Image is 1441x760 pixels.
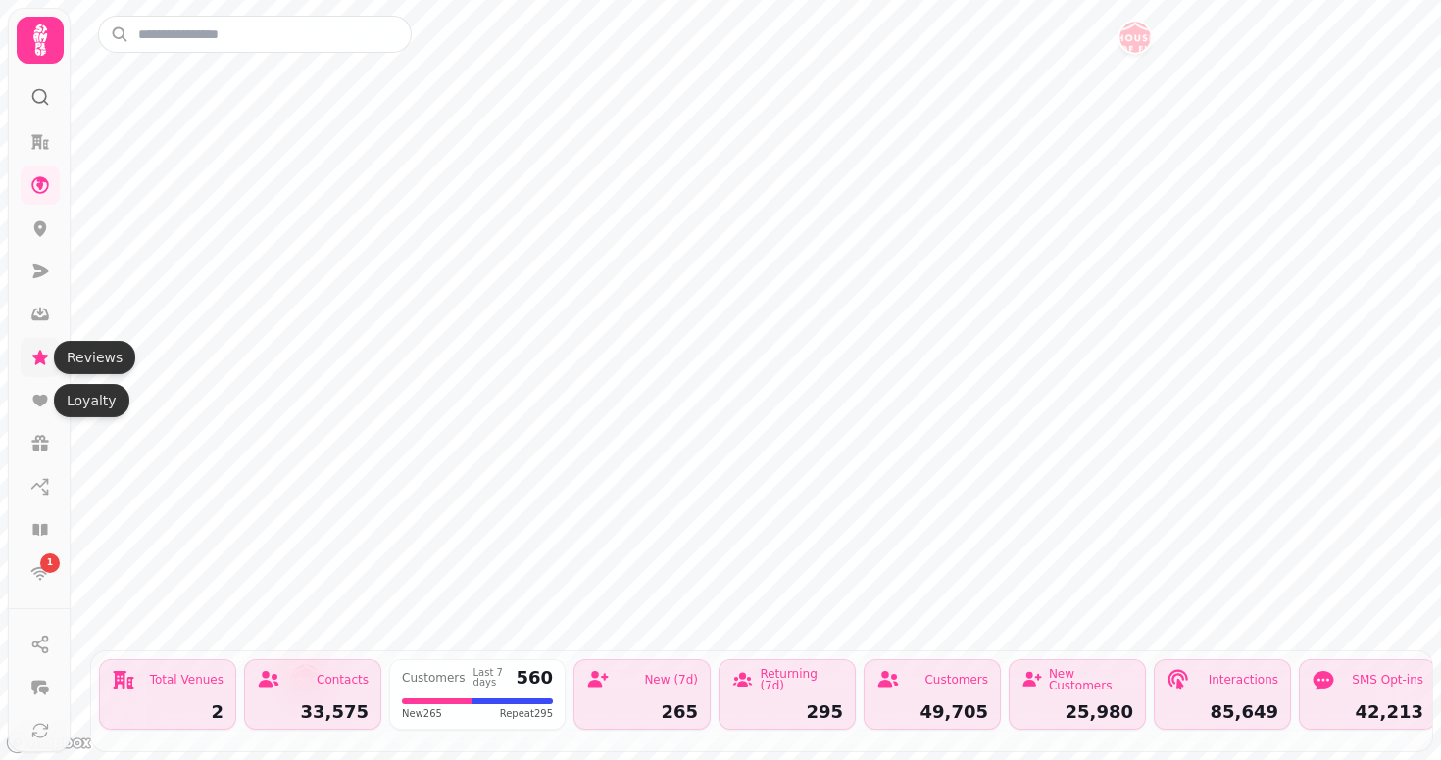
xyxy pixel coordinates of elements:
[876,703,988,721] div: 49,705
[516,669,553,687] div: 560
[500,706,553,721] span: Repeat 295
[924,674,988,686] div: Customers
[586,703,698,721] div: 265
[1312,703,1423,721] div: 42,213
[47,556,53,570] span: 1
[760,668,843,691] div: Returning (7d)
[1209,674,1278,686] div: Interactions
[150,674,224,686] div: Total Venues
[644,674,698,686] div: New (7d)
[731,703,843,721] div: 295
[1049,668,1133,691] div: New Customers
[317,674,369,686] div: Contacts
[257,703,369,721] div: 33,575
[402,706,442,721] span: New 265
[54,384,129,417] div: Loyalty
[54,341,135,374] div: Reviews
[402,672,466,684] div: Customers
[473,668,509,688] div: Last 7 days
[1352,674,1423,686] div: SMS Opt-ins
[21,553,60,593] a: 1
[112,703,224,721] div: 2
[6,732,92,754] a: Mapbox logo
[1167,703,1278,721] div: 85,649
[1021,703,1133,721] div: 25,980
